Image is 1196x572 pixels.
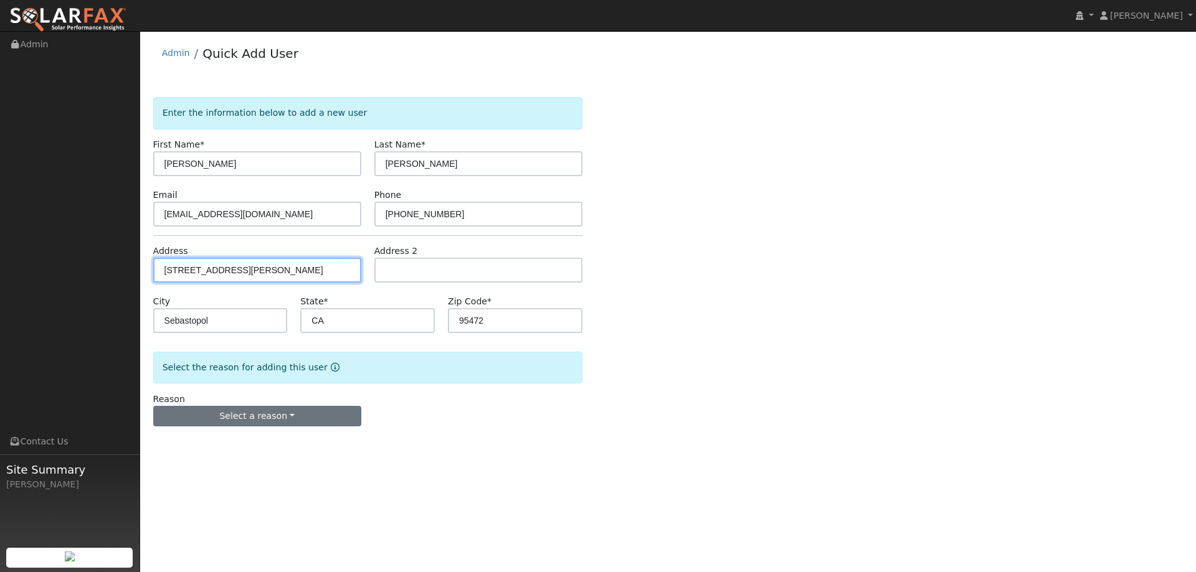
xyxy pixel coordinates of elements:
[374,189,402,202] label: Phone
[324,296,328,306] span: Required
[6,461,133,478] span: Site Summary
[153,406,361,427] button: Select a reason
[65,551,75,561] img: retrieve
[374,245,418,258] label: Address 2
[153,189,178,202] label: Email
[200,139,204,149] span: Required
[421,139,425,149] span: Required
[153,138,205,151] label: First Name
[487,296,491,306] span: Required
[328,362,339,372] a: Reason for new user
[448,295,491,308] label: Zip Code
[153,352,582,383] div: Select the reason for adding this user
[162,48,190,58] a: Admin
[374,138,425,151] label: Last Name
[9,7,126,33] img: SolarFax
[153,393,185,406] label: Reason
[1110,11,1183,21] span: [PERSON_NAME]
[300,295,328,308] label: State
[153,245,188,258] label: Address
[202,46,298,61] a: Quick Add User
[153,97,582,129] div: Enter the information below to add a new user
[153,295,171,308] label: City
[6,478,133,491] div: [PERSON_NAME]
